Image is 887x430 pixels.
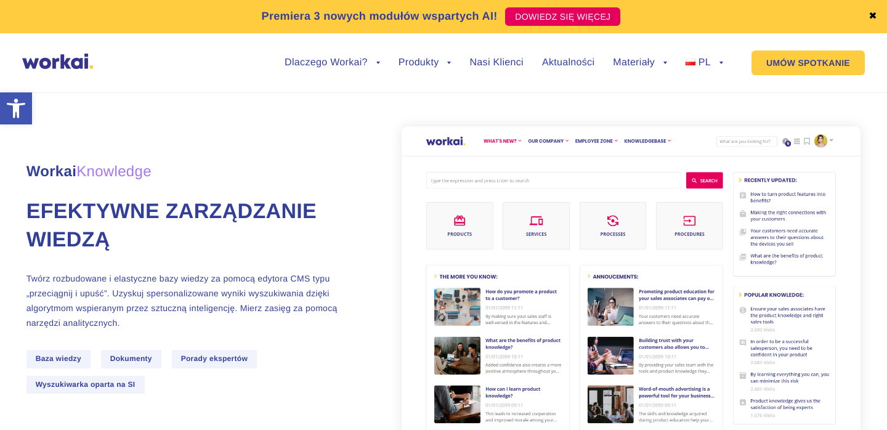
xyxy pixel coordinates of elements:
p: Twórz rozbudowane i elastyczne bazy wiedzy za pomocą edytora CMS typu „przeciągnij i upuść”. Uzys... [26,271,353,330]
span: Baza wiedzy [26,350,91,368]
a: Produkty [399,58,452,68]
a: DOWIEDZ SIĘ WIĘCEJ [505,7,620,26]
span: Wyszukiwarka oparta na SI [26,376,145,394]
h1: Efektywne zarządzanie wiedzą [26,198,353,254]
em: Knowledge [76,163,152,180]
a: Dlaczego Workai? [285,58,380,68]
a: ✖ [869,12,877,22]
a: Aktualności [542,58,594,68]
p: Premiera 3 nowych modułów wspartych AI! [262,8,498,25]
span: Workai [26,150,152,179]
span: Dokumenty [101,350,161,368]
span: Porady ekspertów [172,350,257,368]
a: Nasi Klienci [469,58,523,68]
span: PL [699,57,711,68]
a: UMÓW SPOTKANIE [751,51,865,75]
a: Materiały [613,58,667,68]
